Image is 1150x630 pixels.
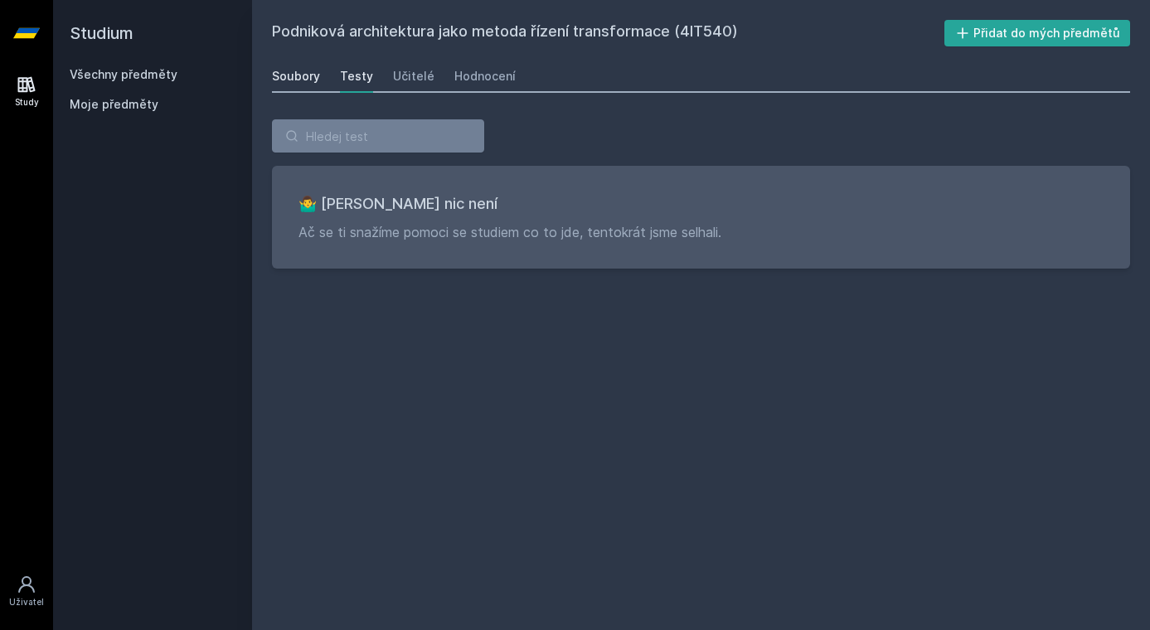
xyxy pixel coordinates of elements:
[340,60,373,93] a: Testy
[70,67,177,81] a: Všechny předměty
[298,192,1104,216] h3: 🤷‍♂️ [PERSON_NAME] nic není
[272,68,320,85] div: Soubory
[454,60,516,93] a: Hodnocení
[3,66,50,117] a: Study
[298,222,1104,242] p: Ač se ti snažíme pomoci se studiem co to jde, tentokrát jsme selhali.
[272,60,320,93] a: Soubory
[272,119,484,153] input: Hledej test
[3,566,50,617] a: Uživatel
[15,96,39,109] div: Study
[944,20,1131,46] button: Přidat do mých předmětů
[393,60,434,93] a: Učitelé
[340,68,373,85] div: Testy
[9,596,44,608] div: Uživatel
[272,20,944,46] h2: Podniková architektura jako metoda řízení transformace (4IT540)
[393,68,434,85] div: Učitelé
[70,96,158,113] span: Moje předměty
[454,68,516,85] div: Hodnocení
